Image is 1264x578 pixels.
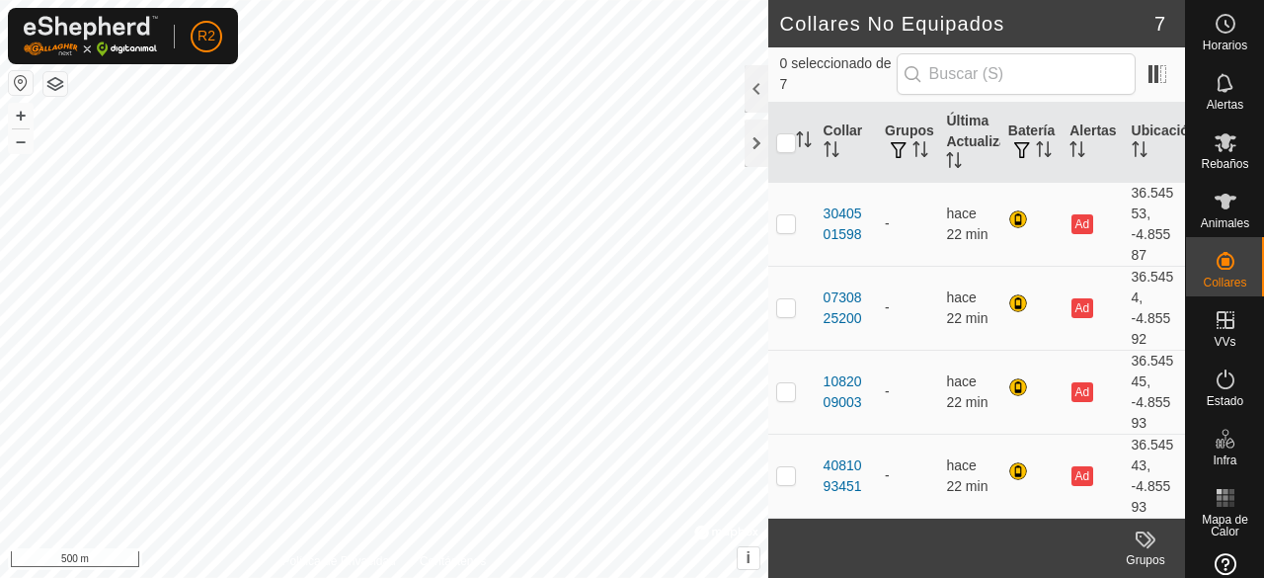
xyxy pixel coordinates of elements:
[824,372,869,413] div: 1082009003
[946,457,987,494] span: 29 sept 2025, 20:34
[1071,214,1093,234] button: Ad
[938,103,999,183] th: Última Actualización
[197,26,215,46] span: R2
[816,103,877,183] th: Collar
[796,134,812,150] p-sorticon: Activar para ordenar
[1036,144,1052,160] p-sorticon: Activar para ordenar
[43,72,67,96] button: Capas del Mapa
[1071,466,1093,486] button: Ad
[824,455,869,497] div: 4081093451
[1124,434,1185,518] td: 36.54543, -4.85593
[1124,103,1185,183] th: Ubicación
[1207,395,1243,407] span: Estado
[1201,158,1248,170] span: Rebaños
[1124,182,1185,266] td: 36.54553, -4.85587
[738,547,759,569] button: i
[1207,99,1243,111] span: Alertas
[780,53,897,95] span: 0 seleccionado de 7
[1191,514,1259,537] span: Mapa de Calor
[1213,454,1236,466] span: Infra
[897,53,1136,95] input: Buscar (S)
[912,144,928,160] p-sorticon: Activar para ordenar
[946,373,987,410] span: 29 sept 2025, 20:34
[1214,336,1235,348] span: VVs
[1132,144,1147,160] p-sorticon: Activar para ordenar
[1154,9,1165,39] span: 7
[824,288,869,329] div: 0730825200
[946,206,987,242] span: 29 sept 2025, 20:34
[1069,144,1085,160] p-sorticon: Activar para ordenar
[9,104,33,127] button: +
[824,144,839,160] p-sorticon: Activar para ordenar
[946,289,987,326] span: 29 sept 2025, 20:34
[877,350,938,434] td: -
[877,434,938,518] td: -
[1062,103,1123,183] th: Alertas
[420,552,486,570] a: Contáctenos
[1203,40,1247,51] span: Horarios
[1203,277,1246,289] span: Collares
[746,549,750,566] span: i
[877,182,938,266] td: -
[1071,382,1093,402] button: Ad
[1000,103,1062,183] th: Batería
[877,266,938,350] td: -
[9,71,33,95] button: Restablecer Mapa
[824,204,869,245] div: 3040501598
[9,129,33,153] button: –
[877,103,938,183] th: Grupos
[1071,298,1093,318] button: Ad
[946,155,962,171] p-sorticon: Activar para ordenar
[1201,217,1249,229] span: Animales
[1106,551,1185,569] div: Grupos
[281,552,395,570] a: Política de Privacidad
[780,12,1154,36] h2: Collares No Equipados
[1124,266,1185,350] td: 36.5454, -4.85592
[24,16,158,56] img: Logo Gallagher
[1124,350,1185,434] td: 36.54545, -4.85593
